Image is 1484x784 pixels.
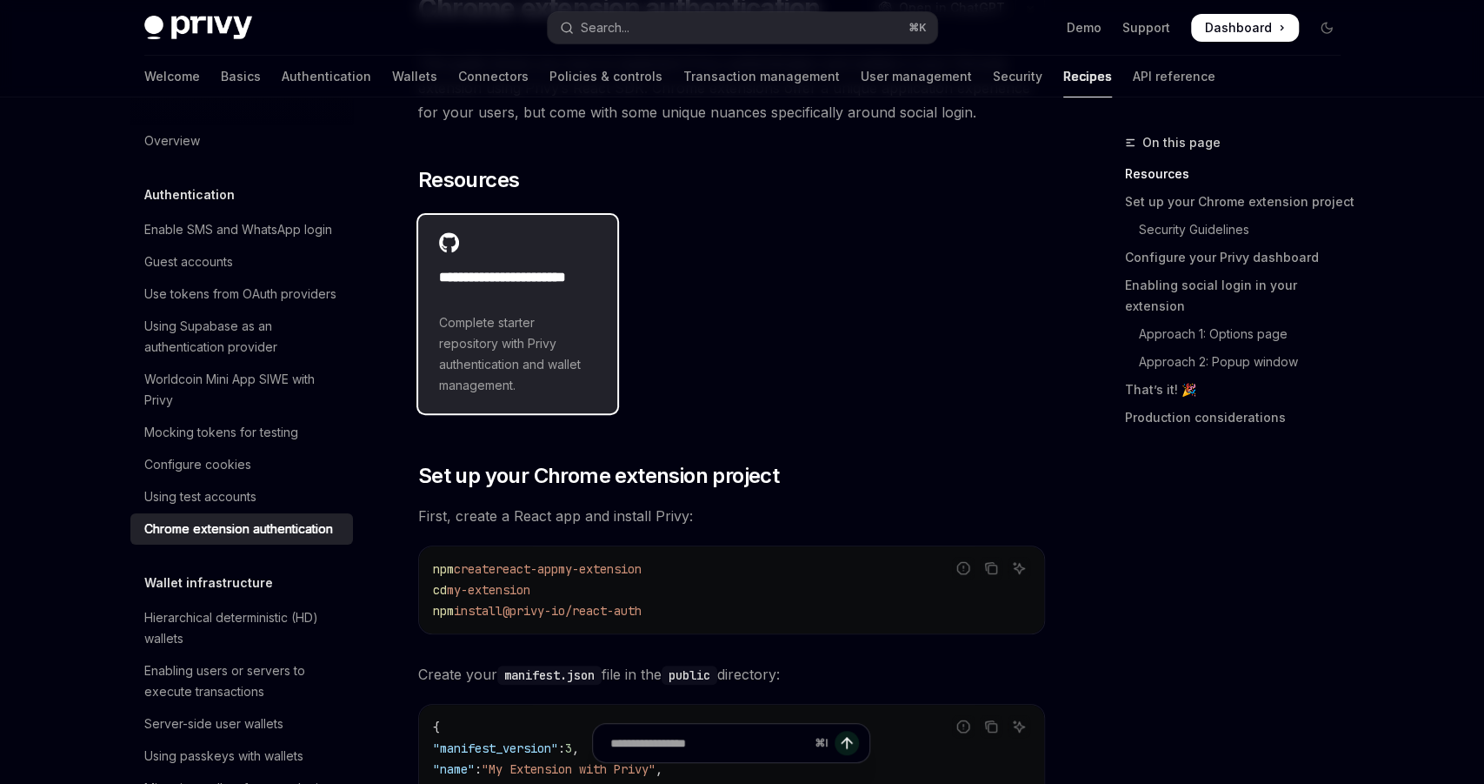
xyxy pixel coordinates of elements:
[144,714,283,734] div: Server-side user wallets
[952,557,975,580] button: Report incorrect code
[454,603,502,619] span: install
[130,602,353,654] a: Hierarchical deterministic (HD) wallets
[130,481,353,513] a: Using test accounts
[144,573,273,593] h5: Wallet infrastructure
[447,582,530,598] span: my-extension
[130,364,353,416] a: Worldcoin Mini App SIWE with Privy
[282,56,371,97] a: Authentication
[144,607,343,649] div: Hierarchical deterministic (HD) wallets
[558,561,642,577] span: my-extension
[418,504,1045,528] span: First, create a React app and install Privy:
[418,166,520,194] span: Resources
[439,312,597,396] span: Complete starter repository with Privy authentication and wallet management.
[130,246,353,278] a: Guest accounts
[454,561,496,577] span: create
[433,582,447,598] span: cd
[418,462,779,490] span: Set up your Chrome extension project
[130,125,353,157] a: Overview
[908,21,927,35] span: ⌘ K
[952,715,975,738] button: Report incorrect code
[144,131,200,151] div: Overview
[392,56,437,97] a: Wallets
[144,184,235,205] h5: Authentication
[221,56,261,97] a: Basics
[1063,56,1112,97] a: Recipes
[980,715,1002,738] button: Copy the contents from the code block
[130,740,353,772] a: Using passkeys with wallets
[144,519,333,539] div: Chrome extension authentication
[1125,244,1354,271] a: Configure your Privy dashboard
[130,449,353,480] a: Configure cookies
[1125,348,1354,376] a: Approach 2: Popup window
[1125,216,1354,244] a: Security Guidelines
[1142,132,1221,153] span: On this page
[1133,56,1215,97] a: API reference
[1205,19,1272,37] span: Dashboard
[1122,19,1170,37] a: Support
[548,12,937,44] button: Open search
[581,17,629,38] div: Search...
[1125,271,1354,320] a: Enabling social login in your extension
[1008,715,1030,738] button: Ask AI
[433,561,454,577] span: npm
[993,56,1042,97] a: Security
[144,316,343,358] div: Using Supabase as an authentication provider
[497,666,602,685] code: manifest.json
[1067,19,1101,37] a: Demo
[1125,160,1354,188] a: Resources
[496,561,558,577] span: react-app
[683,56,840,97] a: Transaction management
[130,278,353,310] a: Use tokens from OAuth providers
[1313,14,1341,42] button: Toggle dark mode
[502,603,642,619] span: @privy-io/react-auth
[610,724,808,762] input: Ask a question...
[130,708,353,740] a: Server-side user wallets
[1008,557,1030,580] button: Ask AI
[144,251,233,272] div: Guest accounts
[144,16,252,40] img: dark logo
[433,603,454,619] span: npm
[1125,376,1354,404] a: That’s it! 🎉
[418,215,618,413] a: **** **** **** **** ****Complete starter repository with Privy authentication and wallet management.
[144,369,343,411] div: Worldcoin Mini App SIWE with Privy
[130,655,353,707] a: Enabling users or servers to execute transactions
[458,56,529,97] a: Connectors
[144,454,251,475] div: Configure cookies
[144,746,303,767] div: Using passkeys with wallets
[861,56,972,97] a: User management
[1191,14,1299,42] a: Dashboard
[1125,404,1354,432] a: Production considerations
[549,56,662,97] a: Policies & controls
[144,219,332,240] div: Enable SMS and WhatsApp login
[835,731,859,755] button: Send message
[130,417,353,448] a: Mocking tokens for testing
[1125,188,1354,216] a: Set up your Chrome extension project
[144,660,343,702] div: Enabling users or servers to execute transactions
[144,422,298,443] div: Mocking tokens for testing
[1125,320,1354,348] a: Approach 1: Options page
[130,311,353,363] a: Using Supabase as an authentication provider
[144,56,200,97] a: Welcome
[130,513,353,545] a: Chrome extension authentication
[130,214,353,245] a: Enable SMS and WhatsApp login
[980,557,1002,580] button: Copy the contents from the code block
[662,666,717,685] code: public
[144,284,336,305] div: Use tokens from OAuth providers
[418,662,1045,687] span: Create your file in the directory:
[144,486,256,507] div: Using test accounts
